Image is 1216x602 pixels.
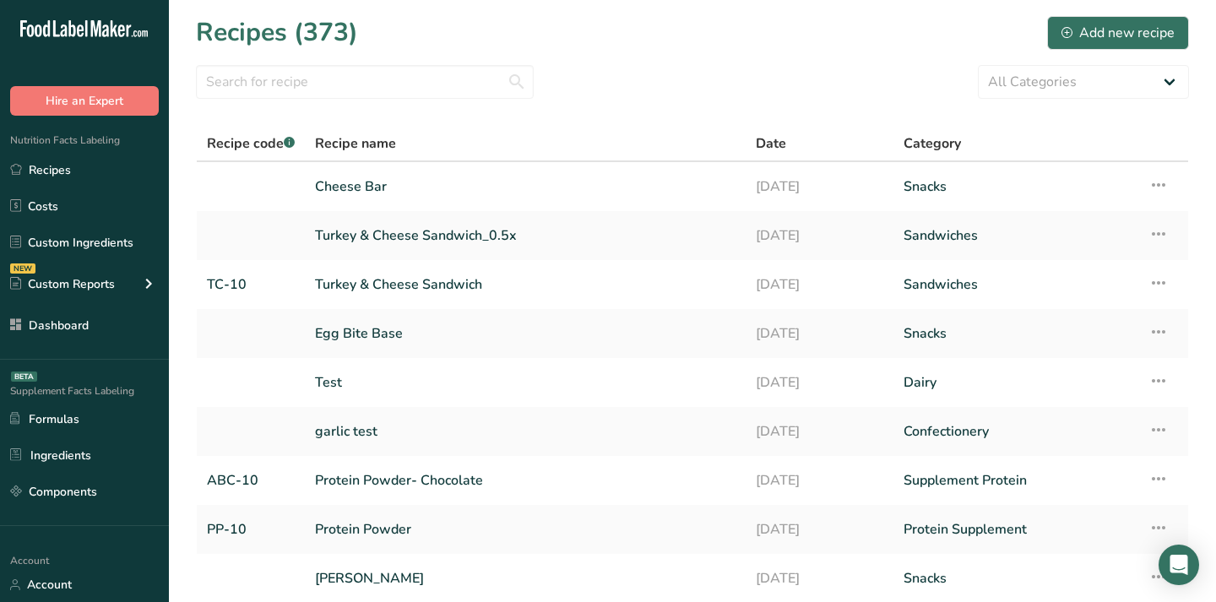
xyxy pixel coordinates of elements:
a: [DATE] [756,512,882,547]
a: Confectionery [904,414,1129,449]
a: Egg Bite Base [315,316,736,351]
a: Snacks [904,561,1129,596]
a: Turkey & Cheese Sandwich_0.5x [315,218,736,253]
a: [DATE] [756,169,882,204]
a: Dairy [904,365,1129,400]
a: ABC-10 [207,463,295,498]
div: NEW [10,263,35,274]
div: BETA [11,372,37,382]
a: Snacks [904,316,1129,351]
a: [DATE] [756,316,882,351]
a: Test [315,365,736,400]
h1: Recipes (373) [196,14,358,52]
a: [DATE] [756,414,882,449]
div: Custom Reports [10,275,115,293]
a: [DATE] [756,463,882,498]
a: [PERSON_NAME] [315,561,736,596]
a: [DATE] [756,267,882,302]
a: TC-10 [207,267,295,302]
a: Sandwiches [904,218,1129,253]
a: Supplement Protein [904,463,1129,498]
a: PP-10 [207,512,295,547]
button: Add new recipe [1047,16,1189,50]
span: Date [756,133,786,154]
button: Hire an Expert [10,86,159,116]
a: garlic test [315,414,736,449]
a: Turkey & Cheese Sandwich [315,267,736,302]
span: Recipe code [207,134,295,153]
a: Protein Powder- Chocolate [315,463,736,498]
div: Add new recipe [1061,23,1175,43]
span: Category [904,133,961,154]
span: Recipe name [315,133,396,154]
a: [DATE] [756,561,882,596]
a: Snacks [904,169,1129,204]
div: Open Intercom Messenger [1159,545,1199,585]
a: Protein Powder [315,512,736,547]
a: Sandwiches [904,267,1129,302]
a: [DATE] [756,365,882,400]
a: Protein Supplement [904,512,1129,547]
input: Search for recipe [196,65,534,99]
a: [DATE] [756,218,882,253]
a: Cheese Bar [315,169,736,204]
